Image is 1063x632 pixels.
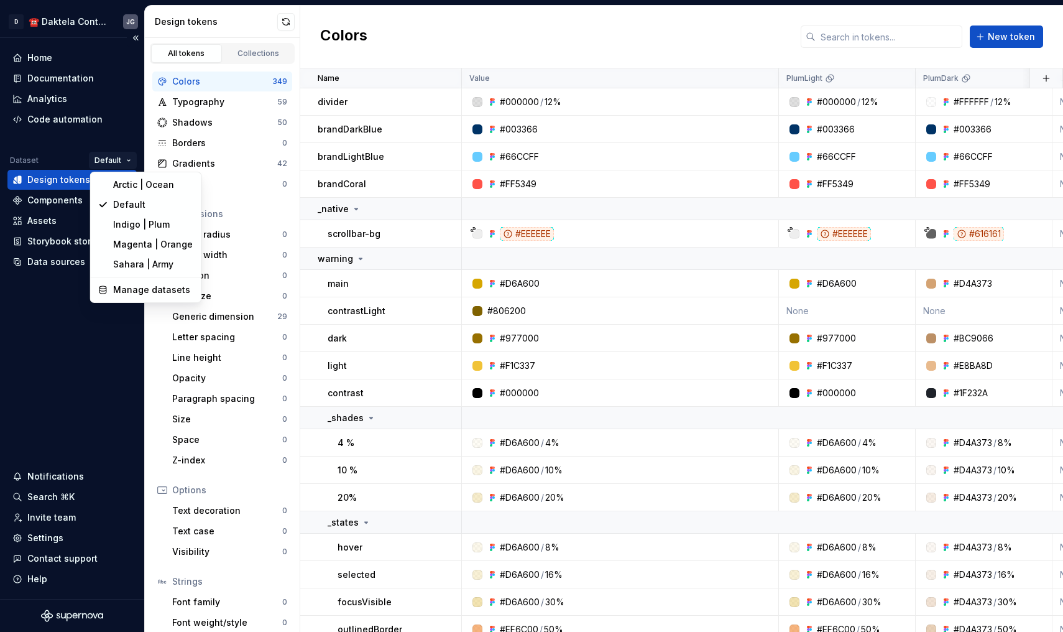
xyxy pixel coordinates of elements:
div: Sahara | Army [113,258,194,271]
a: Manage datasets [93,280,199,300]
div: Manage datasets [113,284,194,296]
div: Indigo | Plum [113,218,194,231]
div: Arctic | Ocean [113,179,194,191]
div: Magenta | Orange [113,238,194,251]
div: Default [113,198,194,211]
